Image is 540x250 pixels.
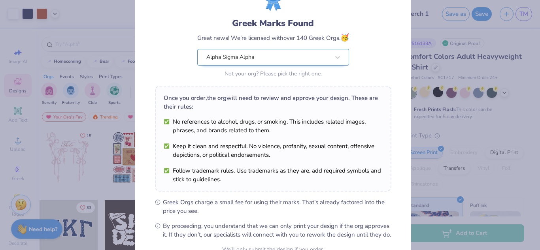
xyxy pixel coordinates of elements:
li: No references to alcohol, drugs, or smoking. This includes related images, phrases, and brands re... [164,117,383,135]
div: Great news! We’re licensed with over 140 Greek Orgs. [197,32,349,43]
span: 🥳 [340,33,349,42]
li: Follow trademark rules. Use trademarks as they are, add required symbols and stick to guidelines. [164,166,383,184]
div: Once you order, the org will need to review and approve your design. These are their rules: [164,94,383,111]
li: Keep it clean and respectful. No violence, profanity, sexual content, offensive depictions, or po... [164,142,383,159]
span: By proceeding, you understand that we can only print your design if the org approves it. If they ... [163,222,391,239]
div: Not your org? Please pick the right one. [197,70,349,78]
div: Greek Marks Found [197,17,349,30]
span: Greek Orgs charge a small fee for using their marks. That’s already factored into the price you see. [163,198,391,215]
